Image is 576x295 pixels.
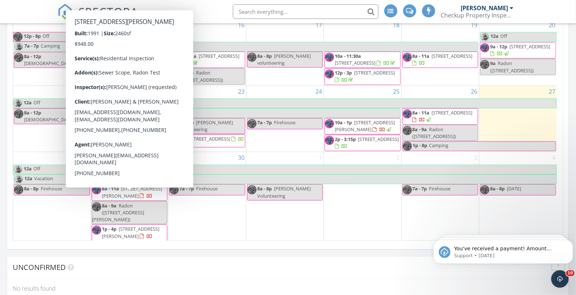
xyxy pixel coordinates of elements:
a: 8a - 11a [STREET_ADDRESS] [413,109,473,122]
td: Go to September 20, 2025 [479,19,557,86]
a: 10a - 1p [STREET_ADDRESS][PERSON_NAME] [335,119,395,132]
td: Go to October 3, 2025 [401,152,479,242]
img: img_1603.jpeg [170,69,179,78]
span: Radon ([STREET_ADDRESS][PERSON_NAME]) [92,202,144,222]
span: 12a [23,98,32,108]
td: Go to September 29, 2025 [91,152,168,242]
a: Go to September 22, 2025 [159,86,168,97]
img: img_1603.jpeg [325,69,334,78]
span: [STREET_ADDRESS] [432,52,473,59]
a: 8a - 11a [STREET_ADDRESS] [413,52,473,66]
span: Camping [41,42,60,49]
img: img_1603.jpeg [14,109,23,118]
td: Go to September 19, 2025 [401,19,479,86]
a: Go to October 3, 2025 [473,152,479,163]
span: 7a - 7p [102,108,117,117]
span: 1p - 4p [102,135,116,142]
img: img_1603.jpeg [92,225,101,234]
span: 8a - 12p [24,53,41,59]
span: Firehouse [429,185,451,191]
a: 2p - 3:15p [STREET_ADDRESS] [325,134,400,151]
span: 10a - 11:30a [335,52,361,59]
td: Go to September 14, 2025 [13,19,91,86]
span: Camping [429,142,449,148]
a: 12p - 3p [STREET_ADDRESS] [335,69,395,82]
img: img_1603.jpeg [480,60,489,69]
span: 8a - 8p [257,185,272,191]
img: img_1603.jpeg [247,52,257,61]
span: Firehouse [274,119,295,125]
a: 2p - 3:15p [STREET_ADDRESS] [335,136,399,149]
a: Go to October 4, 2025 [551,152,557,163]
img: img_1603.jpeg [170,119,179,128]
span: 7a - 7p [24,42,39,51]
img: img_1603.jpeg [403,109,412,118]
span: [STREET_ADDRESS] [432,109,473,116]
a: 8a - 11a [STREET_ADDRESS] [179,52,239,66]
span: 7a - 7p [102,52,116,59]
iframe: Intercom live chat [551,270,569,288]
span: 12a [24,174,33,183]
a: Go to October 2, 2025 [395,152,401,163]
span: [STREET_ADDRESS] [199,52,239,59]
a: 9a - 12p [STREET_ADDRESS] [490,43,550,56]
span: 7a - 7p [257,119,272,125]
img: img_1603.jpeg [170,52,179,61]
td: Go to September 30, 2025 [168,152,246,242]
span: Off [33,99,40,105]
img: img_1603.jpeg [92,202,101,211]
img: img_1603.jpeg [13,32,23,41]
span: Firehouse [119,52,140,59]
span: [PERSON_NAME] Volunteering [179,119,233,132]
img: The Best Home Inspection Software - Spectora [57,4,74,20]
span: 9a - 12p [490,43,507,49]
img: img_1603.jpeg [92,135,101,144]
td: Go to September 16, 2025 [168,19,246,86]
span: [STREET_ADDRESS][PERSON_NAME] [102,225,159,239]
a: Go to September 24, 2025 [314,86,323,97]
td: Go to September 26, 2025 [401,85,479,152]
a: Go to September 18, 2025 [392,19,401,31]
div: Checkup Property Inspections, LLC [441,12,514,19]
span: SPECTORA [79,4,138,19]
span: 8a - 8p [24,185,39,191]
span: 8a - 11a [179,52,196,59]
span: [STREET_ADDRESS] [509,43,550,49]
span: 8a - 11a [102,185,119,191]
img: img_1603.jpeg [403,52,412,61]
span: Off [119,109,126,115]
span: 1p - 4p [102,225,116,232]
a: 10a - 1p [STREET_ADDRESS][PERSON_NAME] [325,118,400,134]
span: [STREET_ADDRESS][PERSON_NAME] [102,185,162,198]
input: Search everything... [233,4,378,19]
a: Go to September 25, 2025 [392,86,401,97]
td: Go to September 24, 2025 [246,85,323,152]
a: Go to September 17, 2025 [314,19,323,31]
span: [PERSON_NAME] Volunteering [257,185,311,198]
span: 8a - 9a [102,202,116,209]
img: img_1603.jpeg [92,119,101,128]
span: 12p - 8p [23,32,41,41]
img: 20250331_161203.jpg [14,42,23,51]
img: img_1603.jpeg [92,185,101,194]
img: 20250331_161203.jpg [14,174,23,183]
td: Go to October 4, 2025 [479,152,557,242]
img: img_1603.jpeg [403,126,412,135]
a: 8a - 11a [STREET_ADDRESS][PERSON_NAME] [102,185,162,198]
img: 20250331_161203.jpg [92,108,101,117]
img: img_1603.jpeg [325,136,334,145]
span: [STREET_ADDRESS] [354,69,395,76]
td: Go to October 1, 2025 [246,152,323,242]
span: [STREET_ADDRESS] [335,59,376,66]
span: 8a - 11a [413,109,430,116]
a: 10a [STREET_ADDRESS] [169,134,245,147]
span: 7a - 7p [179,185,194,191]
a: 9a - 12p [STREET_ADDRESS] [480,42,556,58]
a: Go to September 21, 2025 [81,86,91,97]
span: 2p - 3:15p [335,136,356,142]
a: 12p - 3p [STREET_ADDRESS] [325,68,400,84]
a: 8a - 11a [STREET_ADDRESS][PERSON_NAME] [92,184,167,200]
span: [DEMOGRAPHIC_DATA] [24,116,74,122]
